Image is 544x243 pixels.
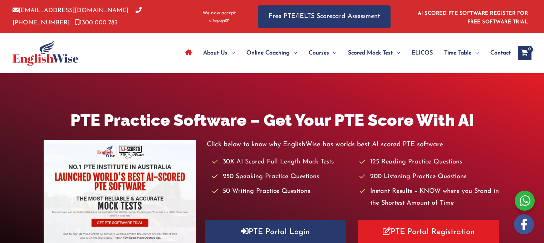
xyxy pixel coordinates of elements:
[485,40,511,66] a: Contact
[258,5,391,28] a: Free PTE/IELTS Scorecard Assessment
[490,40,511,66] span: Contact
[359,171,500,183] li: 200 Listening Practice Questions
[412,40,433,66] span: ELICOS
[227,40,235,66] span: Menu Toggle
[471,40,479,66] span: Menu Toggle
[444,40,471,66] span: Time Table
[209,19,229,23] img: Afterpay-Logo
[303,40,342,66] a: CoursesMenu Toggle
[13,40,79,66] img: cropped-ew-logo
[207,139,501,151] p: Click below to know why EnglishWise has worlds best AI scored PTE software
[203,40,227,66] span: About Us
[418,11,528,25] a: AI SCORED PTE SOFTWARE REGISTER FOR FREE SOFTWARE TRIAL
[329,40,337,66] span: Menu Toggle
[413,5,531,28] aside: Header Widget 1
[212,171,353,183] li: 250 Speaking Practice Questions
[44,109,501,132] h1: PTE Practice Software – Get Your PTE Score With AI
[348,40,393,66] span: Scored Mock Test
[406,40,438,66] a: ELICOS
[197,40,241,66] a: About UsMenu Toggle
[241,40,303,66] a: Online CoachingMenu Toggle
[75,20,118,26] a: 1300 000 783
[212,156,353,168] li: 30X AI Scored Full Length Mock Tests
[212,186,353,197] li: 50 Writing Practice Questions
[202,10,236,17] span: We now accept
[514,214,534,234] img: white-facebook.png
[359,186,500,210] li: Instant Results – KNOW where you Stand in the Shortest Amount of Time
[246,40,290,66] span: Online Coaching
[342,40,406,66] a: Scored Mock TestMenu Toggle
[13,8,142,25] a: [PHONE_NUMBER]
[290,40,297,66] span: Menu Toggle
[309,40,329,66] span: Courses
[393,40,400,66] span: Menu Toggle
[438,40,485,66] a: Time TableMenu Toggle
[180,40,511,66] nav: Site Navigation: Main Menu
[359,156,500,168] li: 125 Reading Practice Questions
[518,46,531,60] a: View Shopping Cart, empty
[13,8,128,14] a: [EMAIL_ADDRESS][DOMAIN_NAME]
